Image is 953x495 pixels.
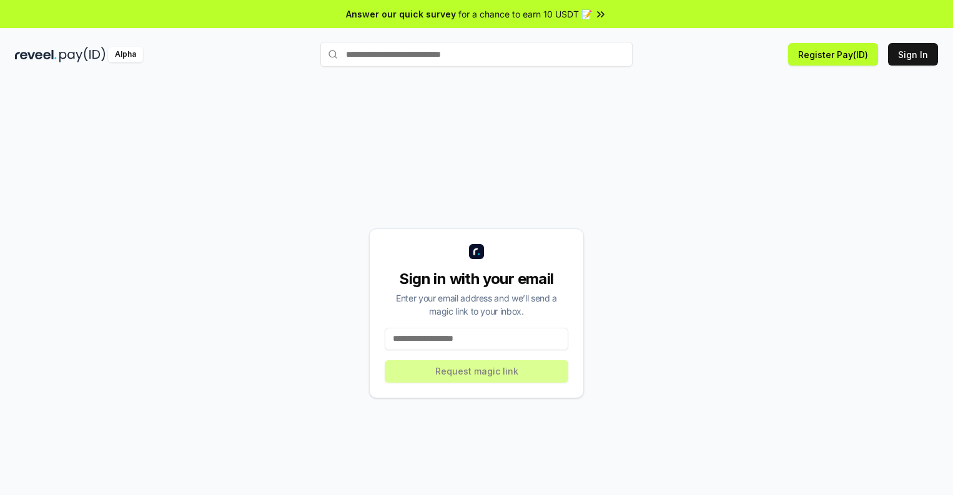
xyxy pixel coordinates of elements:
img: logo_small [469,244,484,259]
span: for a chance to earn 10 USDT 📝 [458,7,592,21]
span: Answer our quick survey [346,7,456,21]
div: Sign in with your email [385,269,568,289]
div: Alpha [108,47,143,62]
img: reveel_dark [15,47,57,62]
img: pay_id [59,47,106,62]
button: Sign In [888,43,938,66]
div: Enter your email address and we’ll send a magic link to your inbox. [385,292,568,318]
button: Register Pay(ID) [788,43,878,66]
